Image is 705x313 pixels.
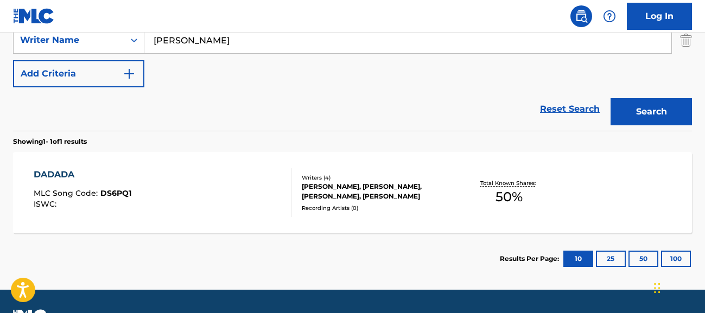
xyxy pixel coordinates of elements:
[100,188,131,198] span: DS6PQ1
[13,8,55,24] img: MLC Logo
[628,251,658,267] button: 50
[599,5,620,27] div: Help
[34,188,100,198] span: MLC Song Code :
[480,179,538,187] p: Total Known Shares:
[535,97,605,121] a: Reset Search
[575,10,588,23] img: search
[563,251,593,267] button: 10
[302,182,453,201] div: [PERSON_NAME], [PERSON_NAME], [PERSON_NAME], [PERSON_NAME]
[570,5,592,27] a: Public Search
[496,187,523,207] span: 50 %
[123,67,136,80] img: 9d2ae6d4665cec9f34b9.svg
[603,10,616,23] img: help
[20,34,118,47] div: Writer Name
[34,168,131,181] div: DADADA
[661,251,691,267] button: 100
[302,174,453,182] div: Writers ( 4 )
[627,3,692,30] a: Log In
[680,27,692,54] img: Delete Criterion
[34,199,59,209] span: ISWC :
[13,152,692,233] a: DADADAMLC Song Code:DS6PQ1ISWC:Writers (4)[PERSON_NAME], [PERSON_NAME], [PERSON_NAME], [PERSON_NA...
[654,272,660,304] div: Drag
[596,251,626,267] button: 25
[651,261,705,313] iframe: Chat Widget
[13,60,144,87] button: Add Criteria
[302,204,453,212] div: Recording Artists ( 0 )
[611,98,692,125] button: Search
[500,254,562,264] p: Results Per Page:
[13,137,87,146] p: Showing 1 - 1 of 1 results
